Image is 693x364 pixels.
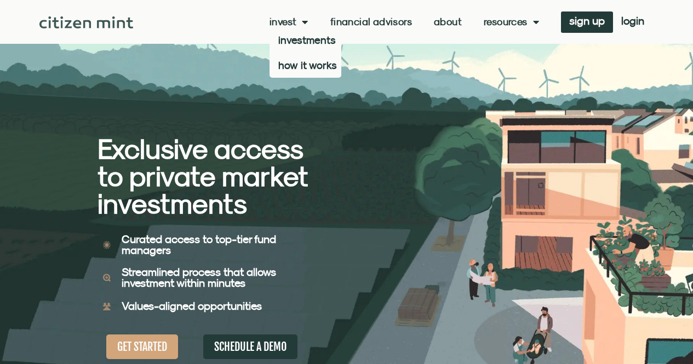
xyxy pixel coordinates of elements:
b: Streamlined process that allows investment within minutes [122,265,276,289]
a: Resources [484,16,539,27]
span: login [621,17,644,25]
a: sign up [561,11,613,33]
img: Citizen Mint [39,16,133,28]
a: investments [270,27,341,53]
span: sign up [569,17,605,25]
span: GET STARTED [117,340,167,354]
b: Values-aligned opportunities [122,299,262,312]
ul: Invest [270,27,341,78]
h2: Exclusive access to private market investments [98,135,308,217]
a: Invest [270,16,308,27]
nav: Menu [270,16,539,27]
b: Curated access to top-tier fund managers [122,233,276,256]
a: how it works [270,53,341,78]
a: login [613,11,652,33]
span: SCHEDULE A DEMO [214,340,287,354]
a: GET STARTED [106,334,178,359]
a: SCHEDULE A DEMO [203,334,297,359]
a: Financial Advisors [330,16,412,27]
a: About [434,16,462,27]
